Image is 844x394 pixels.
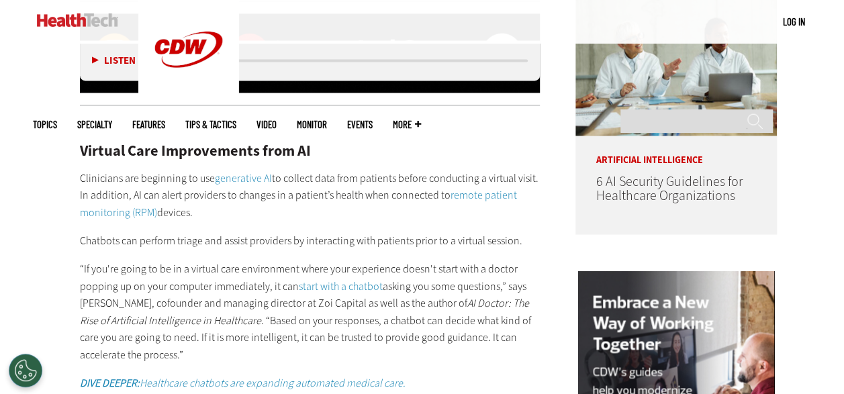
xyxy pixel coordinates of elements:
[77,119,112,130] span: Specialty
[80,170,541,221] p: Clinicians are beginning to use to collect data from patients before conducting a virtual visit. ...
[256,119,277,130] a: Video
[9,354,42,387] div: Cookies Settings
[596,173,742,205] a: 6 AI Security Guidelines for Healthcare Organizations
[783,15,805,29] div: User menu
[299,279,383,293] a: start with a chatbot
[80,375,140,389] strong: DIVE DEEPER:
[37,13,118,27] img: Home
[185,119,236,130] a: Tips & Tactics
[347,119,373,130] a: Events
[80,144,541,158] h2: Virtual Care Improvements from AI
[80,295,529,327] em: AI Doctor: The Rise of Artificial Intelligence in Healthcare
[297,119,327,130] a: MonITor
[393,119,421,130] span: More
[215,171,272,185] a: generative AI
[9,354,42,387] button: Open Preferences
[138,89,239,103] a: CDW
[783,15,805,28] a: Log in
[80,260,541,363] p: “If you're going to be in a virtual care environment where your experience doesn't start with a d...
[132,119,165,130] a: Features
[575,136,777,165] p: Artificial Intelligence
[80,232,541,249] p: Chatbots can perform triage and assist providers by interacting with patients prior to a virtual ...
[80,375,406,389] em: Healthcare chatbots are expanding automated medical care.
[80,188,517,219] a: remote patient monitoring (RPM)
[80,375,406,389] a: DIVE DEEPER:Healthcare chatbots are expanding automated medical care.
[33,119,57,130] span: Topics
